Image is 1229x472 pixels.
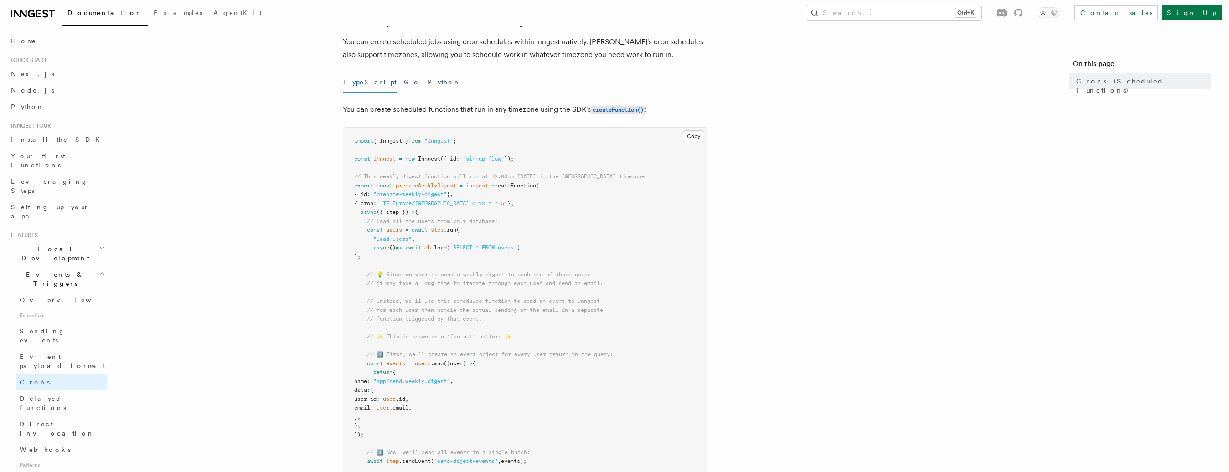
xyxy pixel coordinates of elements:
[16,348,107,374] a: Event payload format
[213,9,262,16] span: AgentKit
[1073,73,1211,99] a: Crons (Scheduled Functions)
[354,387,367,393] span: data
[431,244,447,251] span: .load
[7,131,107,148] a: Install the SDK
[466,360,472,367] span: =>
[415,209,418,215] span: {
[7,122,51,130] span: Inngest tour
[208,3,267,25] a: AgentKit
[343,103,707,116] p: You can create scheduled functions that run in any timezone using the SDK's :
[373,244,389,251] span: async
[16,390,107,416] a: Delayed functions
[148,3,208,25] a: Examples
[7,99,107,115] a: Python
[392,369,396,375] span: {
[367,298,600,304] span: // Instead, we'll use this scheduled function to send an event to Inngest
[396,182,456,189] span: prepareWeeklyDigest
[405,156,415,162] span: new
[591,105,645,114] a: createFunction()
[444,360,466,367] span: ((user)
[463,156,504,162] span: "signup-flow"
[7,57,47,64] span: Quick start
[504,156,514,162] span: });
[472,360,475,367] span: {
[354,173,645,180] span: // This weekly digest function will run at 12:00pm [DATE] in the [GEOGRAPHIC_DATA] timezone
[367,307,603,313] span: // for each user then handle the actual sending of the email in a separate
[431,458,434,464] span: (
[389,405,408,411] span: .email
[450,378,453,384] span: ,
[11,103,44,110] span: Python
[412,227,428,233] span: await
[428,72,461,93] button: Python
[367,316,482,322] span: // function triggered by that event.
[16,292,107,308] a: Overview
[434,458,498,464] span: "send-digest-events"
[367,280,603,286] span: // it may take a long time to iterate through each user and send an email.
[7,33,107,49] a: Home
[456,156,460,162] span: :
[405,396,408,402] span: ,
[367,333,511,340] span: // ✨ This is known as a "fan-out" pattern ✨
[431,227,444,233] span: step
[354,200,373,207] span: { cron
[424,138,453,144] span: "inngest"
[488,182,536,189] span: .createFunction
[16,416,107,441] a: Direct invocation
[373,191,447,197] span: "prepare-weekly-digest"
[444,227,456,233] span: .run
[386,227,402,233] span: users
[399,156,402,162] span: =
[367,271,591,278] span: // 💡 Since we want to send a weekly digest to each one of these users
[377,182,392,189] span: const
[386,458,399,464] span: step
[377,405,389,411] span: user
[683,130,704,142] button: Copy
[511,200,514,207] span: ,
[367,360,383,367] span: const
[20,327,65,344] span: Sending events
[536,182,539,189] span: (
[955,8,976,17] kbd: Ctrl+K
[16,374,107,390] a: Crons
[399,458,431,464] span: .sendEvent
[16,441,107,458] a: Webhooks
[408,360,412,367] span: =
[20,420,94,437] span: Direct invocation
[354,396,377,402] span: user_id
[591,106,645,114] code: createFunction()
[11,152,65,169] span: Your first Functions
[354,138,373,144] span: import
[447,191,450,197] span: }
[11,178,88,194] span: Leveraging Steps
[507,200,511,207] span: }
[357,414,361,420] span: ,
[431,360,444,367] span: .map
[367,191,370,197] span: :
[11,70,54,78] span: Next.js
[424,244,431,251] span: db
[367,449,530,456] span: // 2️⃣ Now, we'll send all events in a single batch:
[20,379,50,386] span: Crons
[7,232,38,239] span: Features
[383,396,396,402] span: user
[450,191,453,197] span: ,
[501,458,527,464] span: events);
[405,227,408,233] span: =
[440,156,456,162] span: ({ id
[370,405,373,411] span: :
[386,360,405,367] span: events
[11,136,105,143] span: Install the SDK
[11,36,36,46] span: Home
[373,369,392,375] span: return
[7,173,107,199] a: Leveraging Steps
[354,191,367,197] span: { id
[373,138,408,144] span: { Inngest }
[7,148,107,173] a: Your first Functions
[20,353,105,369] span: Event payload format
[1076,77,1211,95] span: Crons (Scheduled Functions)
[806,5,981,20] button: Search...Ctrl+K
[367,227,383,233] span: const
[373,378,450,384] span: "app/send.weekly.digest"
[408,138,421,144] span: from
